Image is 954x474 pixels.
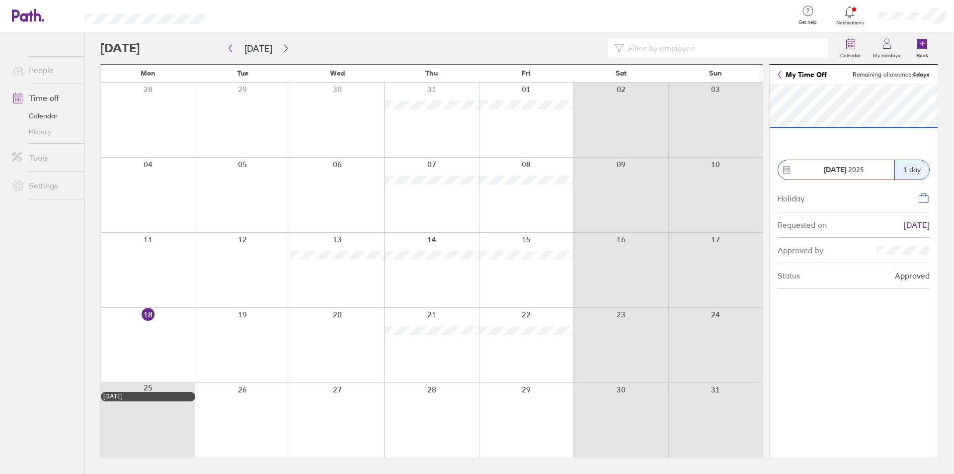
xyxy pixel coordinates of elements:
[778,220,827,229] div: Requested on
[522,69,531,77] span: Fri
[778,71,827,79] a: My Time Off
[834,5,866,26] a: Notifications
[834,20,866,26] span: Notifications
[237,40,280,57] button: [DATE]
[330,69,345,77] span: Wed
[824,166,864,174] span: 2025
[4,108,84,124] a: Calendar
[913,71,930,78] strong: 4 days
[4,60,84,80] a: People
[4,124,84,140] a: History
[867,32,906,64] a: My holidays
[103,393,193,400] div: [DATE]
[4,148,84,168] a: Tools
[834,32,867,64] a: Calendar
[867,50,906,59] label: My holidays
[824,165,846,174] strong: [DATE]
[778,246,823,255] div: Approved by
[834,50,867,59] label: Calendar
[895,271,930,280] div: Approved
[904,220,930,230] a: Call via 8x8
[911,50,934,59] label: Book
[616,69,627,77] span: Sat
[237,69,248,77] span: Tue
[624,39,822,58] input: Filter by employee
[709,69,722,77] span: Sun
[906,32,938,64] a: Book
[4,176,84,195] a: Settings
[141,69,156,77] span: Mon
[853,71,930,78] span: Remaining allowance:
[4,88,84,108] a: Time off
[792,19,824,25] span: Get help
[778,192,804,203] div: Holiday
[425,69,438,77] span: Thu
[894,160,929,180] div: 1 day
[778,271,800,280] div: Status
